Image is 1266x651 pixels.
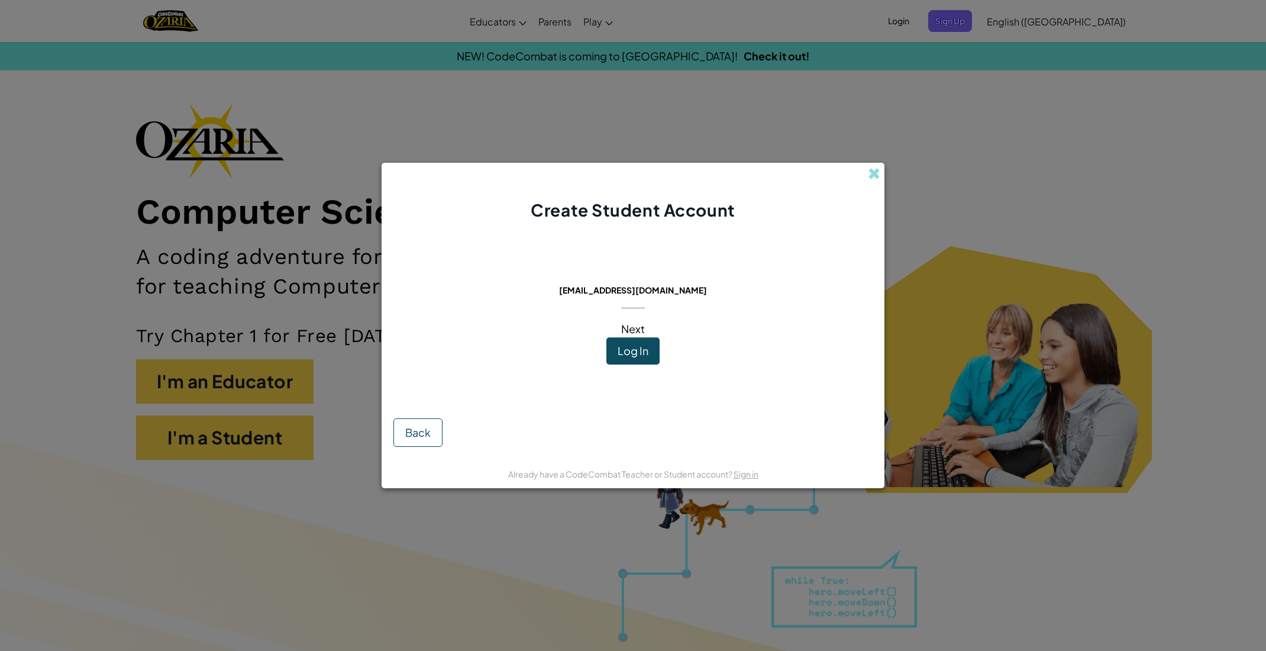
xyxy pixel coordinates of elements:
[559,285,707,295] span: [EMAIL_ADDRESS][DOMAIN_NAME]
[393,418,443,447] button: Back
[508,469,734,479] span: Already have a CodeCombat Teacher or Student account?
[621,322,645,336] span: Next
[550,268,717,282] span: This email is already in use:
[405,426,431,439] span: Back
[531,199,735,220] span: Create Student Account
[618,344,648,357] span: Log In
[606,337,660,365] button: Log In
[734,469,758,479] a: Sign in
